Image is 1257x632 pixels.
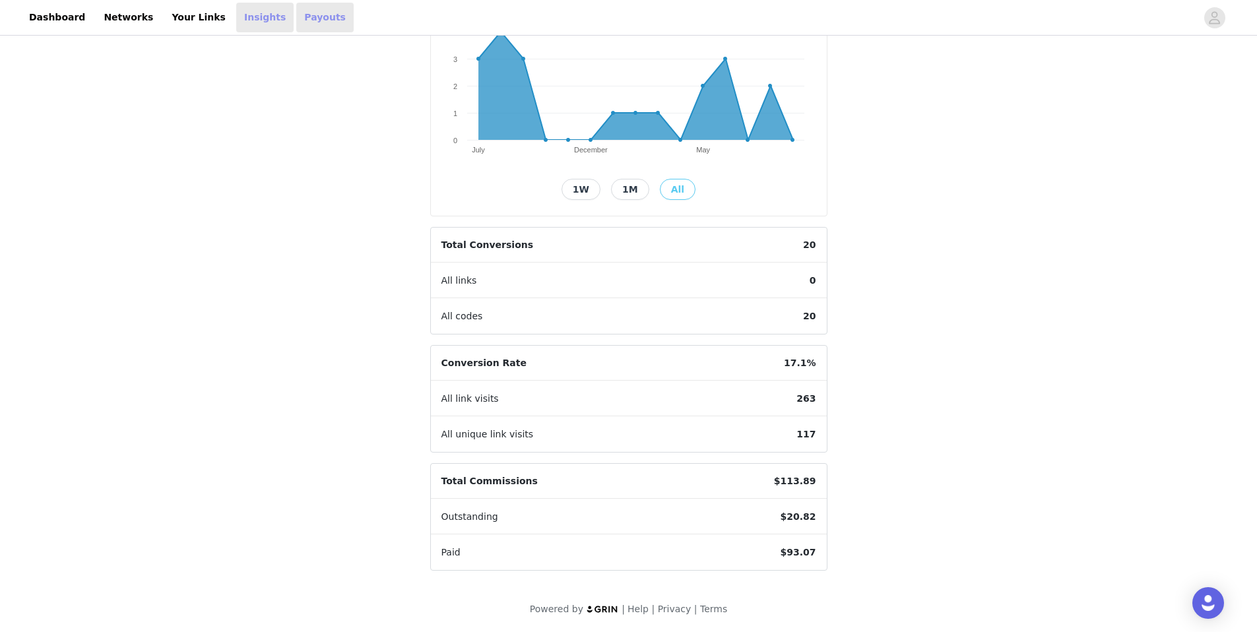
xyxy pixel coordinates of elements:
[431,499,509,534] span: Outstanding
[773,346,827,381] span: 17.1%
[96,3,161,32] a: Networks
[769,535,826,570] span: $93.07
[1192,587,1224,619] div: Open Intercom Messenger
[296,3,354,32] a: Payouts
[622,604,625,614] span: |
[651,604,655,614] span: |
[792,228,826,263] span: 20
[769,499,826,534] span: $20.82
[431,381,509,416] span: All link visits
[164,3,234,32] a: Your Links
[658,604,692,614] a: Privacy
[694,604,697,614] span: |
[786,381,826,416] span: 263
[431,299,494,334] span: All codes
[1208,7,1221,28] div: avatar
[786,417,826,452] span: 117
[530,604,583,614] span: Powered by
[431,228,544,263] span: Total Conversions
[792,299,826,334] span: 20
[431,346,537,381] span: Conversion Rate
[696,146,710,154] text: May
[453,82,457,90] text: 2
[453,137,457,144] text: 0
[573,146,607,154] text: December
[431,417,544,452] span: All unique link visits
[700,604,727,614] a: Terms
[431,464,548,499] span: Total Commissions
[763,464,827,499] span: $113.89
[21,3,93,32] a: Dashboard
[431,535,471,570] span: Paid
[472,146,485,154] text: July
[453,110,457,117] text: 1
[799,263,827,298] span: 0
[628,604,649,614] a: Help
[611,179,649,200] button: 1M
[660,179,695,200] button: All
[586,605,619,614] img: logo
[431,263,488,298] span: All links
[562,179,600,200] button: 1W
[236,3,294,32] a: Insights
[453,55,457,63] text: 3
